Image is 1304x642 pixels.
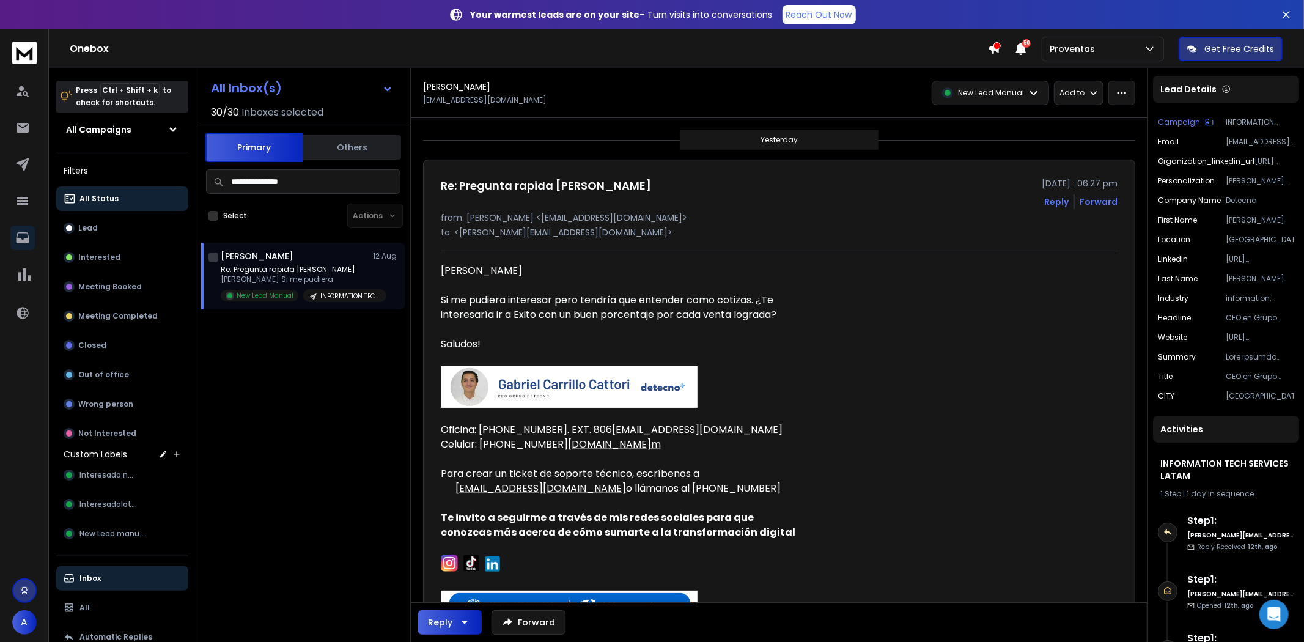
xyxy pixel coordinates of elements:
p: Automatic Replies [79,632,152,642]
h1: All Inbox(s) [211,82,282,94]
p: title [1158,372,1173,382]
h3: Filters [56,162,188,179]
h1: All Campaigns [66,124,131,136]
h6: [PERSON_NAME][EMAIL_ADDRESS][DOMAIN_NAME] [1187,531,1294,540]
div: Forward [1080,196,1118,208]
button: Reply [1044,196,1069,208]
p: information technology & services [1226,293,1294,303]
button: Primary [205,133,303,162]
span: New Lead manual [79,529,145,539]
p: [GEOGRAPHIC_DATA] [1226,235,1294,245]
p: [DATE] : 06:27 pm [1042,177,1118,190]
div: Celular: [PHONE_NUMBER] [441,437,798,452]
div: Open Intercom Messenger [1259,600,1289,629]
p: [URL][DOMAIN_NAME] [1254,157,1294,166]
div: Oficina: [PHONE_NUMBER]. EXT. 806 [441,422,798,437]
p: Re: Pregunta rapida [PERSON_NAME] [221,265,367,275]
p: [PERSON_NAME]. Me llamó la atención cómo en Detecno ofrecen validadores gratuitos para CFDI y fir... [1226,176,1294,186]
p: linkedin [1158,254,1188,264]
p: Campaign [1158,117,1200,127]
button: All Campaigns [56,117,188,142]
p: headline [1158,313,1191,323]
p: All Status [79,194,119,204]
font: m [651,437,661,451]
h6: Step 1 : [1187,514,1294,528]
p: [PERSON_NAME] [1226,215,1294,225]
p: New Lead Manual [958,88,1024,98]
p: Press to check for shortcuts. [76,84,171,109]
p: to: <[PERSON_NAME][EMAIL_ADDRESS][DOMAIN_NAME]> [441,226,1118,238]
h6: [PERSON_NAME][EMAIL_ADDRESS][DOMAIN_NAME] [1187,589,1294,599]
button: Reply [418,610,482,635]
p: [PERSON_NAME] Si me pudiera [221,275,367,284]
h6: Step 1 : [1187,572,1294,587]
h1: Re: Pregunta rapida [PERSON_NAME] [441,177,651,194]
font: [DOMAIN_NAME] [568,437,651,451]
span: Interesado new [79,470,138,480]
p: Closed [78,341,106,350]
p: CEO en Grupo DETECNO y PSC World SA de CV [1226,372,1294,382]
div: [PERSON_NAME] [441,264,798,278]
strong: Your warmest leads are on your site [471,9,640,21]
button: All Inbox(s) [201,76,403,100]
p: [PERSON_NAME] [1226,274,1294,284]
p: Get Free Credits [1204,43,1274,55]
button: Interesado new [56,463,188,487]
span: 12th, ago [1248,542,1278,552]
p: Add to [1059,88,1085,98]
a: [DOMAIN_NAME]m [568,437,661,451]
p: All [79,603,90,613]
h3: Inboxes selected [241,105,323,120]
p: Last Name [1158,274,1198,284]
p: CITY [1158,391,1174,401]
div: Activities [1153,416,1299,443]
p: Reply Received [1197,542,1278,552]
p: New Lead Manual [237,291,293,300]
b: Te invito a seguirme a través de mis redes sociales para que conozcas más acerca de cómo sumarte ... [441,511,795,539]
p: [URL][DOMAIN_NAME] [1226,254,1294,264]
button: Campaign [1158,117,1214,127]
button: Meeting Completed [56,304,188,328]
div: Reply [428,616,452,629]
p: Wrong person [78,399,133,409]
p: [URL][DOMAIN_NAME] [1226,333,1294,342]
p: CEO en Grupo DETECNO y PSC World SA de CV [1226,313,1294,323]
p: INFORMATION TECH SERVICES LATAM [1226,117,1294,127]
p: Lead Details [1160,83,1217,95]
div: Saludos! [441,337,798,352]
button: Meeting Booked [56,275,188,299]
button: Not Interested [56,421,188,446]
p: from: [PERSON_NAME] <[EMAIL_ADDRESS][DOMAIN_NAME]> [441,212,1118,224]
p: Interested [78,253,120,262]
p: Opened [1197,601,1254,610]
p: [EMAIL_ADDRESS][DOMAIN_NAME] [1226,137,1294,147]
label: Select [223,211,247,221]
span: 50 [1022,39,1031,48]
p: Reach Out Now [786,9,852,21]
a: [EMAIL_ADDRESS][DOMAIN_NAME] [455,481,626,495]
p: Email [1158,137,1179,147]
button: Forward [492,610,565,635]
button: Interested [56,245,188,270]
h1: [PERSON_NAME] [221,250,293,262]
h3: Custom Labels [64,448,127,460]
p: location [1158,235,1190,245]
img: Qj3u-D0CdsZgTGHfqA0xJ_k2rrr3sznTCdc2732yzryH1V6r2FxutYU5XvdfuSTjBeoCevGJWFTSx7E7mJ6Wq_xxIVQ5yWsQp... [441,555,458,572]
span: 1 day in sequence [1187,489,1254,499]
button: Inbox [56,566,188,591]
button: A [12,610,37,635]
span: 30 / 30 [211,105,239,120]
p: Lore ipsumdo sitametc Adipisc'e seddoeiusmodt incid ut laboree dolorema aliquaeni, adminimv quisn... [1226,352,1294,362]
button: Wrong person [56,392,188,416]
a: [EMAIL_ADDRESS][DOMAIN_NAME] [612,422,783,437]
p: First Name [1158,215,1197,225]
div: Para crear un ticket de soporte técnico, escríbenos a [441,467,798,481]
img: logo [12,42,37,64]
p: Company Name [1158,196,1221,205]
div: Si me pudiera interesar pero tendría que entender como cotizas. ¿Te interesaría ir a Exito con un... [441,293,798,322]
h1: INFORMATION TECH SERVICES LATAM [1160,457,1292,482]
button: New Lead manual [56,522,188,546]
img: AIorK4z0I_-k1Uqr3ZROfPzTkTEwB9LY9bCh-cOTyDmP2sDQQQjwVoPIT9jLNjxWpghVbmRwUQsyeqPJUflI [441,591,698,638]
